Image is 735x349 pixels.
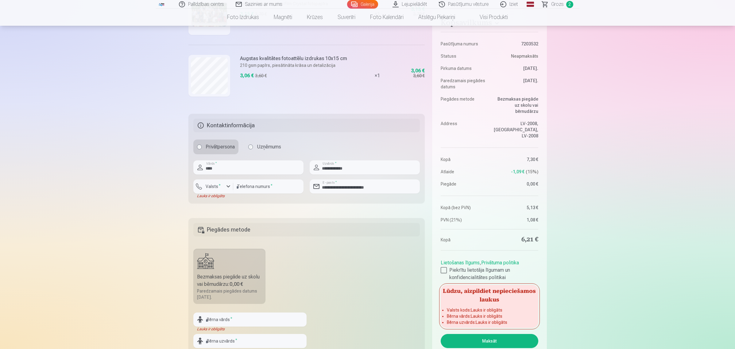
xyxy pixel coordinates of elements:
a: Suvenīri [330,9,363,26]
dt: Kopā [441,156,486,163]
b: 0,00 € [230,281,243,287]
a: Foto izdrukas [220,9,266,26]
div: 3,60 € [413,73,425,79]
dd: LV-2008, [GEOGRAPHIC_DATA], LV-2008 [493,121,538,139]
input: Uzņēmums [248,144,253,149]
span: Neapmaksāts [511,53,538,59]
span: 15 % [526,169,538,175]
input: Privātpersona [197,144,202,149]
div: Paredzamais piegādes datums [DATE]. [197,288,262,300]
button: Maksāt [441,334,538,348]
dt: Piegāde [441,181,486,187]
dt: Pirkuma datums [441,65,486,71]
label: Uzņēmums [245,140,285,154]
dd: 1,08 € [493,217,538,223]
label: Valsts [203,183,223,190]
dd: Bezmaksas piegāde uz skolu vai bērnudārzu [493,96,538,114]
li: Valsts kods : Lauks ir obligāts [447,307,532,313]
div: Lauks ir obligāts [193,327,307,332]
span: 2 [566,1,573,8]
dt: Atlaide [441,169,486,175]
dd: 0,00 € [493,181,538,187]
a: Krūzes [300,9,330,26]
span: Grozs [551,1,564,8]
dd: [DATE]. [493,78,538,90]
dd: 7,30 € [493,156,538,163]
a: Foto kalendāri [363,9,411,26]
dt: Pasūtījuma numurs [441,41,486,47]
li: Bērna vārds : Lauks ir obligāts [447,313,532,319]
dd: 7203532 [493,41,538,47]
p: 210 gsm papīrs, piesātināta krāsa un detalizācija [240,62,347,68]
div: 3,06 € [240,72,254,79]
dd: 6,21 € [493,236,538,244]
dt: Paredzamais piegādes datums [441,78,486,90]
dd: [DATE]. [493,65,538,71]
dt: Address [441,121,486,139]
div: , [441,257,538,281]
h6: Augstas kvalitātes fotoattēlu izdrukas 10x15 cm [240,55,347,62]
img: /fa3 [158,2,165,6]
dt: Kopā [441,236,486,244]
button: Valsts* [193,179,233,194]
label: Piekrītu lietotāja līgumam un konfidencialitātes politikai [441,267,538,281]
span: -1,09 € [511,169,524,175]
a: Lietošanas līgums [441,260,480,266]
a: Visi produkti [462,9,515,26]
h5: Piegādes metode [193,223,420,236]
dt: PVN (21%) [441,217,486,223]
dt: Piegādes metode [441,96,486,114]
h5: Kontaktinformācija [193,119,420,132]
div: 3,06 € [411,69,425,73]
dt: Statuss [441,53,486,59]
h5: Lūdzu, aizpildiet nepieciešamos laukus [441,285,538,305]
a: Magnēti [266,9,300,26]
dd: 5,13 € [493,205,538,211]
a: Atslēgu piekariņi [411,9,462,26]
div: × 1 [354,45,400,106]
div: Lauks ir obligāts [193,194,233,198]
label: Privātpersona [193,140,238,154]
li: Bērna uzvārds : Lauks ir obligāts [447,319,532,325]
div: Bezmaksas piegāde uz skolu vai bērnudārzu : [197,273,262,288]
dt: Kopā (bez PVN) [441,205,486,211]
div: 3,60 € [255,73,267,79]
a: Privātuma politika [481,260,519,266]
